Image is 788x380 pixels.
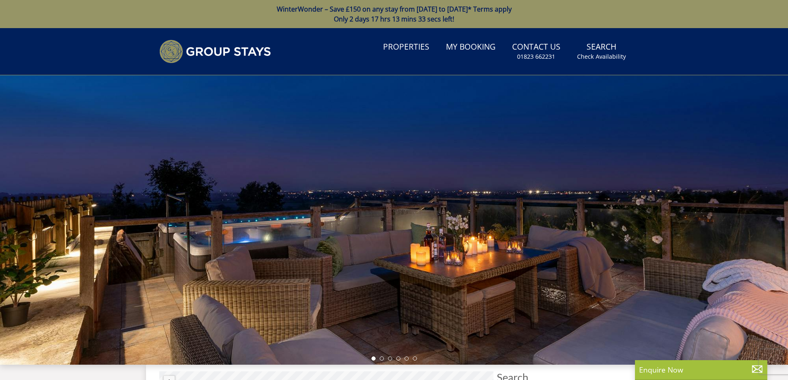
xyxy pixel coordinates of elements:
[577,53,626,61] small: Check Availability
[574,38,629,65] a: SearchCheck Availability
[517,53,555,61] small: 01823 662231
[380,38,433,57] a: Properties
[159,40,271,63] img: Group Stays
[334,14,454,24] span: Only 2 days 17 hrs 13 mins 33 secs left!
[509,38,564,65] a: Contact Us01823 662231
[639,364,763,375] p: Enquire Now
[443,38,499,57] a: My Booking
